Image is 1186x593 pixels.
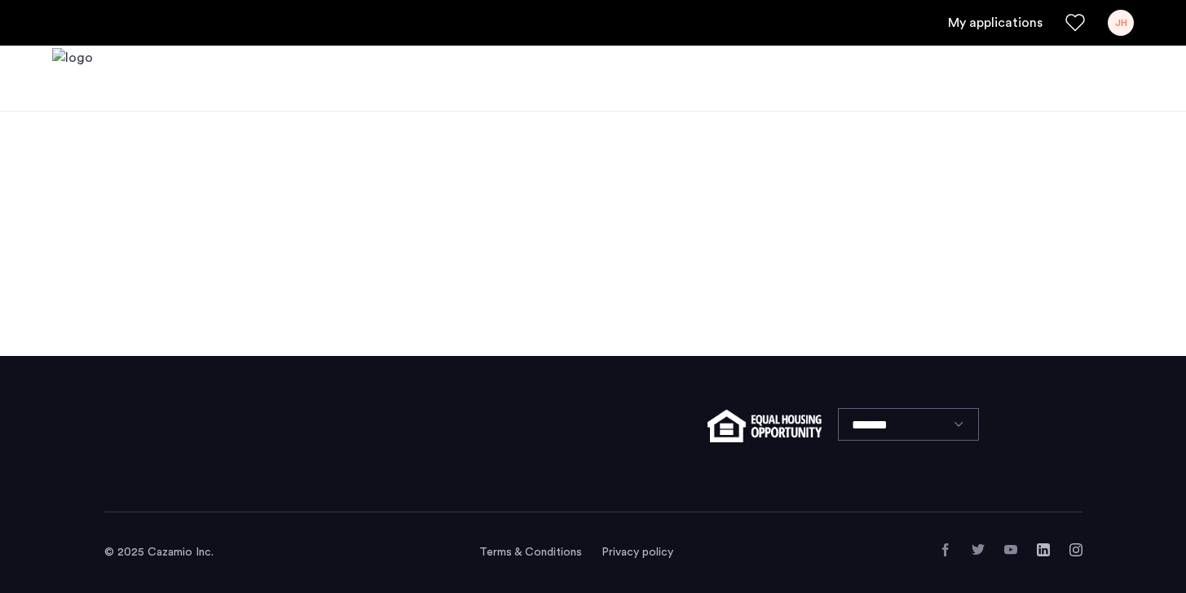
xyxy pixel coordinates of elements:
[1004,543,1017,556] a: YouTube
[838,408,979,441] select: Language select
[52,48,93,109] a: Cazamio logo
[602,544,673,560] a: Privacy policy
[104,547,214,558] span: © 2025 Cazamio Inc.
[1108,10,1134,36] div: JH
[948,13,1043,33] a: My application
[1069,543,1082,556] a: Instagram
[479,544,582,560] a: Terms and conditions
[708,410,821,442] img: equal-housing.png
[1065,13,1085,33] a: Favorites
[1037,543,1050,556] a: LinkedIn
[939,543,952,556] a: Facebook
[972,543,985,556] a: Twitter
[52,48,93,109] img: logo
